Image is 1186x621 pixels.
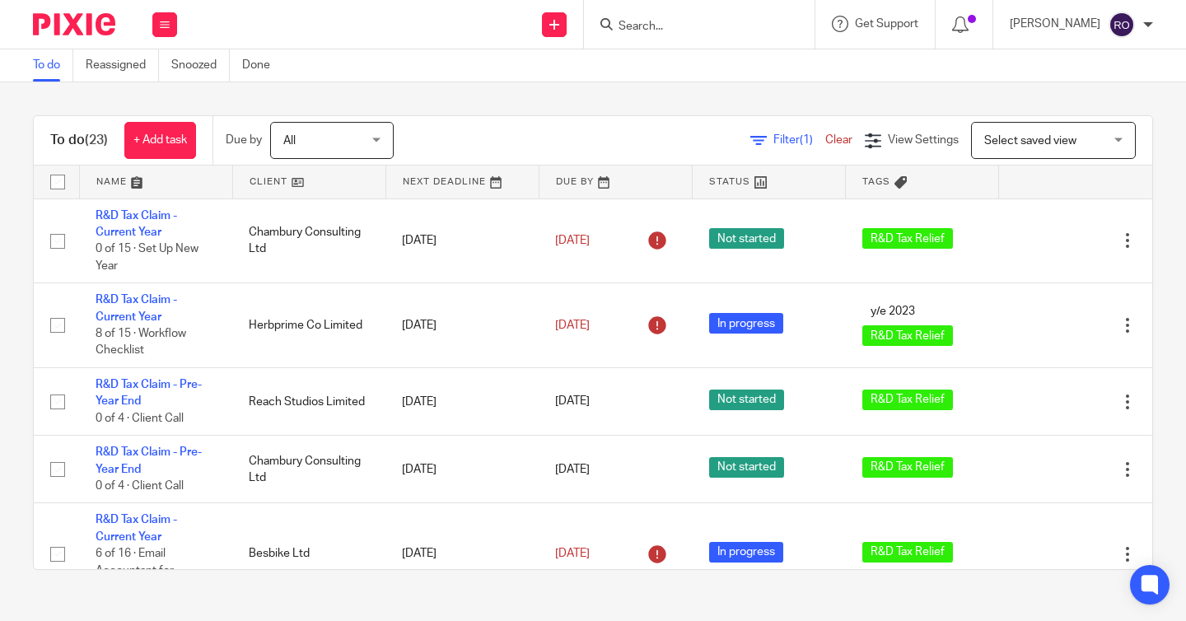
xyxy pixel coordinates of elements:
td: [DATE] [385,368,539,436]
a: Clear [825,134,852,146]
td: Reach Studios Limited [232,368,385,436]
a: R&D Tax Claim - Pre-Year End [96,379,202,407]
span: [DATE] [555,320,590,331]
span: [DATE] [555,548,590,559]
span: R&D Tax Relief [862,390,953,410]
input: Search [617,20,765,35]
span: R&D Tax Relief [862,228,953,249]
p: Due by [226,132,262,148]
span: R&D Tax Relief [862,542,953,563]
td: [DATE] [385,283,539,368]
span: 0 of 15 · Set Up New Year [96,243,198,272]
a: R&D Tax Claim - Pre-Year End [96,446,202,474]
span: In progress [709,313,783,334]
span: 6 of 16 · Email Accountant for Technical Details. [96,548,184,593]
td: Chambury Consulting Ltd [232,436,385,503]
span: 0 of 4 · Client Call [96,480,184,492]
span: [DATE] [555,396,590,408]
span: All [283,135,296,147]
span: Not started [709,228,784,249]
span: Select saved view [984,135,1076,147]
a: To do [33,49,73,82]
td: Besbike Ltd [232,503,385,605]
p: [PERSON_NAME] [1010,16,1100,32]
a: R&D Tax Claim - Current Year [96,210,177,238]
span: Not started [709,457,784,478]
td: [DATE] [385,503,539,605]
img: svg%3E [1109,12,1135,38]
span: R&D Tax Relief [862,457,953,478]
span: (23) [85,133,108,147]
span: Get Support [855,18,918,30]
span: R&D Tax Relief [862,325,953,346]
span: [DATE] [555,464,590,475]
span: y/e 2023 [862,301,923,321]
a: Done [242,49,282,82]
a: R&D Tax Claim - Current Year [96,514,177,542]
a: R&D Tax Claim - Current Year [96,294,177,322]
span: Tags [862,177,890,186]
span: In progress [709,542,783,563]
span: 8 of 15 · Workflow Checklist [96,328,186,357]
a: Reassigned [86,49,159,82]
td: Chambury Consulting Ltd [232,198,385,283]
a: Snoozed [171,49,230,82]
h1: To do [50,132,108,149]
span: View Settings [888,134,959,146]
span: (1) [800,134,813,146]
td: [DATE] [385,436,539,503]
a: + Add task [124,122,196,159]
td: [DATE] [385,198,539,283]
td: Herbprime Co Limited [232,283,385,368]
span: Filter [773,134,825,146]
span: [DATE] [555,235,590,246]
img: Pixie [33,13,115,35]
span: 0 of 4 · Client Call [96,413,184,424]
span: Not started [709,390,784,410]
